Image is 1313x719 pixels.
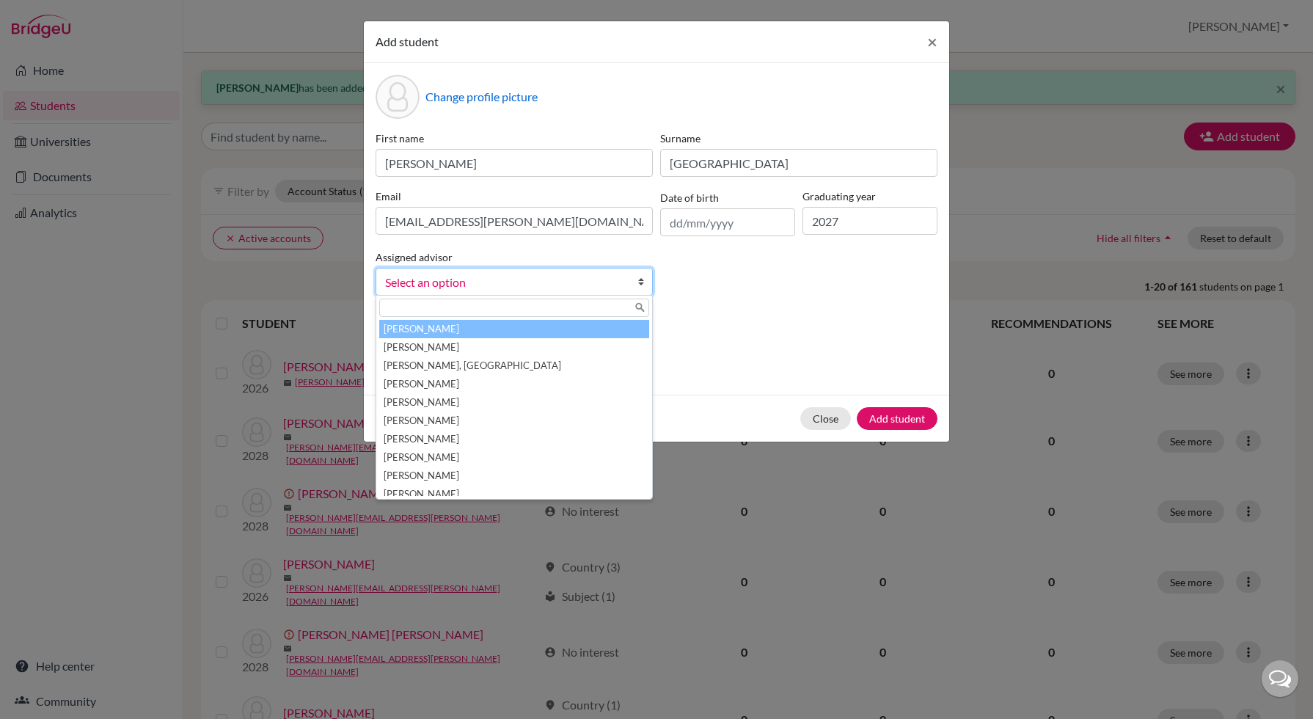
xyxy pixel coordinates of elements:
[379,485,649,503] li: [PERSON_NAME]
[927,31,937,52] span: ×
[660,208,795,236] input: dd/mm/yyyy
[660,190,719,205] label: Date of birth
[376,189,653,204] label: Email
[379,375,649,393] li: [PERSON_NAME]
[376,249,453,265] label: Assigned advisor
[385,273,624,292] span: Select an option
[379,430,649,448] li: [PERSON_NAME]
[800,407,851,430] button: Close
[376,131,653,146] label: First name
[33,10,63,23] span: Help
[857,407,937,430] button: Add student
[915,21,949,62] button: Close
[376,319,937,337] p: Parents
[660,131,937,146] label: Surname
[376,75,420,119] div: Profile picture
[379,448,649,467] li: [PERSON_NAME]
[802,189,937,204] label: Graduating year
[379,338,649,357] li: [PERSON_NAME]
[379,393,649,412] li: [PERSON_NAME]
[379,467,649,485] li: [PERSON_NAME]
[379,412,649,430] li: [PERSON_NAME]
[379,357,649,375] li: [PERSON_NAME], [GEOGRAPHIC_DATA]
[376,34,439,48] span: Add student
[379,320,649,338] li: [PERSON_NAME]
